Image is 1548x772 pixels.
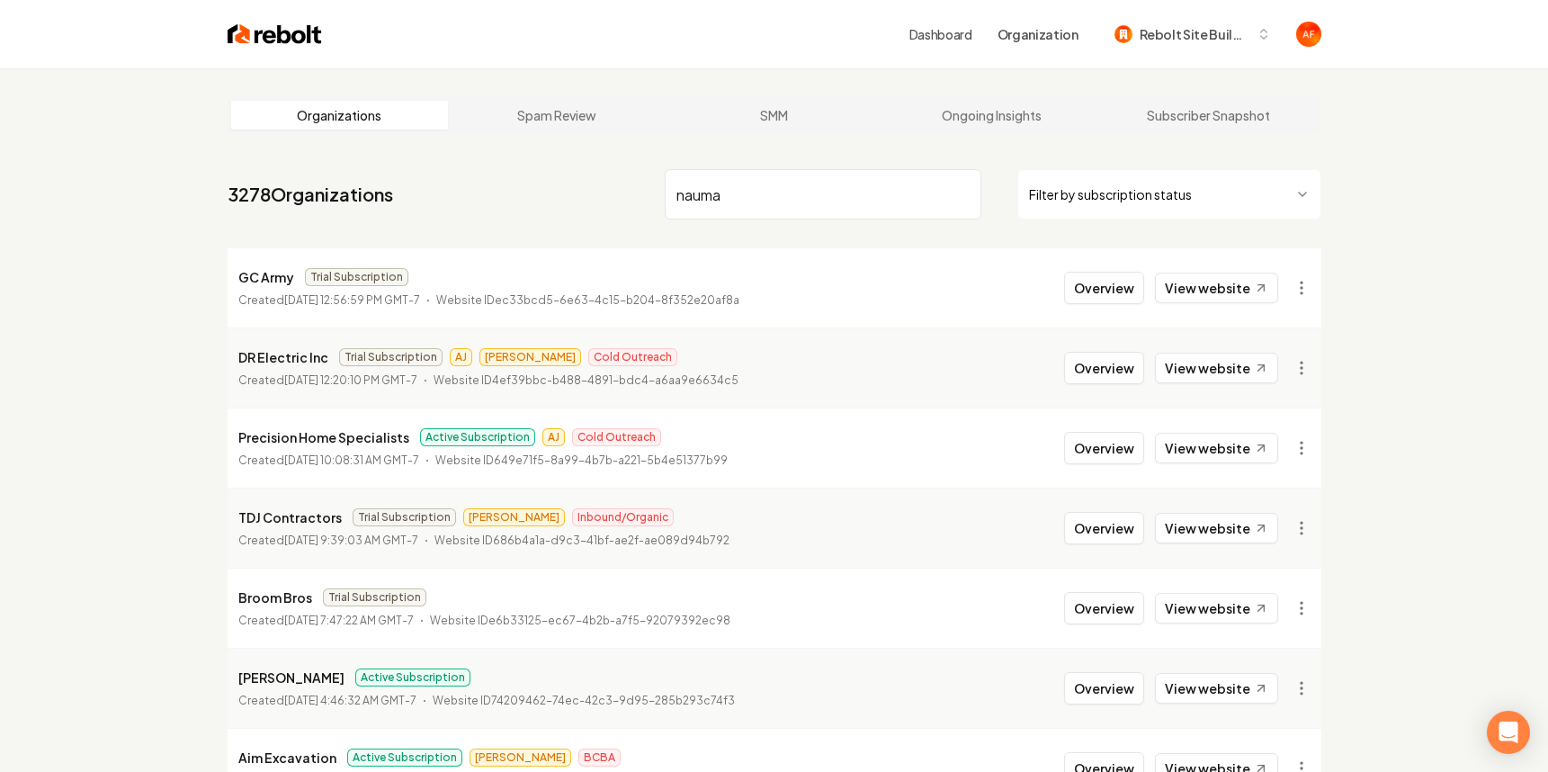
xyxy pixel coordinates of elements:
[572,428,661,446] span: Cold Outreach
[987,18,1089,50] button: Organization
[1064,272,1144,304] button: Overview
[434,372,738,390] p: Website ID 4ef39bbc-b488-4891-bdc4-a6aa9e6634c5
[1064,352,1144,384] button: Overview
[436,292,739,310] p: Website ID ec33bcd5-6e63-4c15-b204-8f352e20af8a
[572,508,674,526] span: Inbound/Organic
[479,348,581,366] span: [PERSON_NAME]
[909,25,972,43] a: Dashboard
[1064,592,1144,624] button: Overview
[238,747,336,768] p: Aim Excavation
[231,101,449,130] a: Organizations
[284,534,418,547] time: [DATE] 9:39:03 AM GMT-7
[1155,273,1278,303] a: View website
[1487,711,1530,754] div: Open Intercom Messenger
[1140,25,1249,44] span: Rebolt Site Builder
[238,346,328,368] p: DR Electric Inc
[588,348,677,366] span: Cold Outreach
[1100,101,1318,130] a: Subscriber Snapshot
[1296,22,1321,47] button: Open user button
[238,426,409,448] p: Precision Home Specialists
[470,749,571,767] span: [PERSON_NAME]
[463,508,565,526] span: [PERSON_NAME]
[305,268,408,286] span: Trial Subscription
[1155,353,1278,383] a: View website
[1064,512,1144,544] button: Overview
[323,588,426,606] span: Trial Subscription
[238,612,414,630] p: Created
[433,692,735,710] p: Website ID 74209462-74ec-42c3-9d95-285b293c74f3
[542,428,565,446] span: AJ
[1155,433,1278,463] a: View website
[353,508,456,526] span: Trial Subscription
[284,614,414,627] time: [DATE] 7:47:22 AM GMT-7
[1155,593,1278,624] a: View website
[284,694,416,707] time: [DATE] 4:46:32 AM GMT-7
[1064,672,1144,705] button: Overview
[666,101,883,130] a: SMM
[238,372,417,390] p: Created
[238,692,416,710] p: Created
[238,532,418,550] p: Created
[228,22,322,47] img: Rebolt Logo
[355,669,470,687] span: Active Subscription
[238,452,419,470] p: Created
[448,101,666,130] a: Spam Review
[1296,22,1321,47] img: Avan Fahimi
[430,612,730,630] p: Website ID e6b33125-ec67-4b2b-a7f5-92079392ec98
[347,749,462,767] span: Active Subscription
[450,348,472,366] span: AJ
[1155,513,1278,543] a: View website
[238,667,344,688] p: [PERSON_NAME]
[578,749,621,767] span: BCBA
[434,532,729,550] p: Website ID 686b4a1a-d9c3-41bf-ae2f-ae089d94b792
[238,507,342,528] p: TDJ Contractors
[339,348,443,366] span: Trial Subscription
[882,101,1100,130] a: Ongoing Insights
[238,266,294,288] p: GC Army
[665,169,981,220] input: Search by name or ID
[238,587,312,608] p: Broom Bros
[238,292,420,310] p: Created
[284,453,419,467] time: [DATE] 10:08:31 AM GMT-7
[1064,432,1144,464] button: Overview
[228,182,393,207] a: 3278Organizations
[284,293,420,307] time: [DATE] 12:56:59 PM GMT-7
[435,452,728,470] p: Website ID 649e71f5-8a99-4b7b-a221-5b4e51377b99
[284,373,417,387] time: [DATE] 12:20:10 PM GMT-7
[420,428,535,446] span: Active Subscription
[1114,25,1132,43] img: Rebolt Site Builder
[1155,673,1278,704] a: View website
